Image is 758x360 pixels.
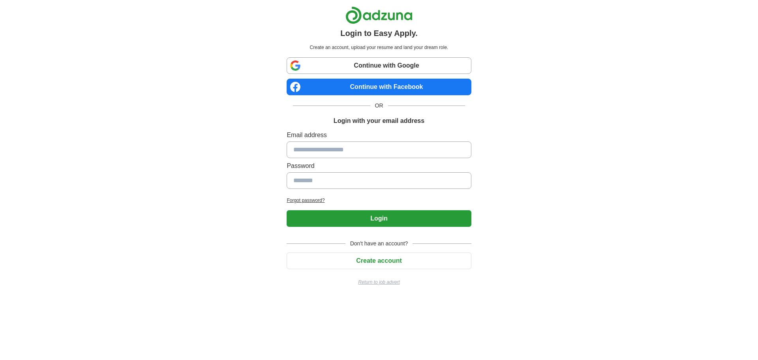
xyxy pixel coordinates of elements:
[287,161,471,171] label: Password
[345,239,413,248] span: Don't have an account?
[287,257,471,264] a: Create account
[287,79,471,95] a: Continue with Facebook
[287,57,471,74] a: Continue with Google
[287,253,471,269] button: Create account
[370,102,388,110] span: OR
[287,130,471,140] label: Email address
[288,44,469,51] p: Create an account, upload your resume and land your dream role.
[287,210,471,227] button: Login
[334,116,424,126] h1: Login with your email address
[345,6,413,24] img: Adzuna logo
[287,279,471,286] a: Return to job advert
[287,197,471,204] a: Forgot password?
[340,27,418,39] h1: Login to Easy Apply.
